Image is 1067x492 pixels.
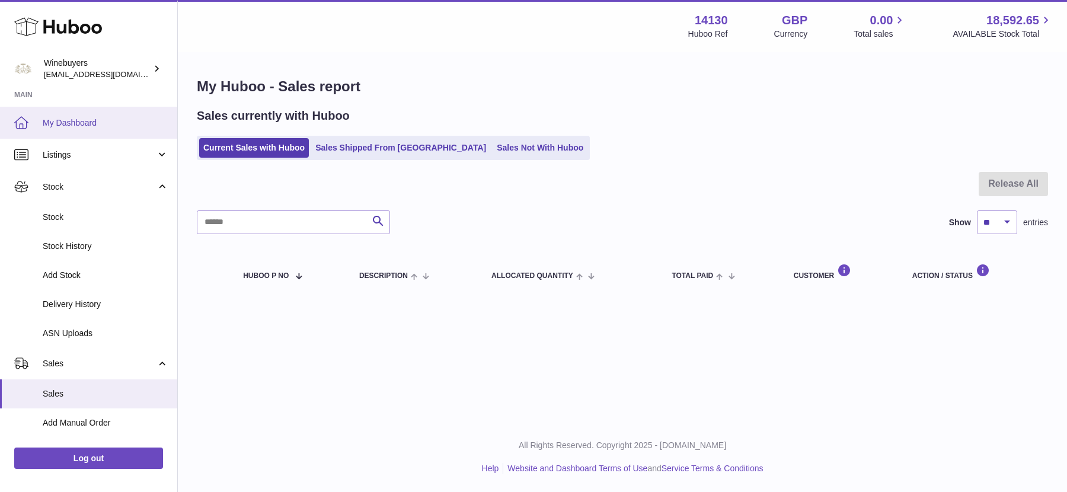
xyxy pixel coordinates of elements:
[43,388,168,400] span: Sales
[953,12,1053,40] a: 18,592.65 AVAILABLE Stock Total
[503,463,763,474] li: and
[482,464,499,473] a: Help
[199,138,309,158] a: Current Sales with Huboo
[794,264,889,280] div: Customer
[662,464,763,473] a: Service Terms & Conditions
[491,272,573,280] span: ALLOCATED Quantity
[507,464,647,473] a: Website and Dashboard Terms of Use
[43,328,168,339] span: ASN Uploads
[953,28,1053,40] span: AVAILABLE Stock Total
[43,358,156,369] span: Sales
[197,108,350,124] h2: Sales currently with Huboo
[43,149,156,161] span: Listings
[359,272,408,280] span: Description
[187,440,1058,451] p: All Rights Reserved. Copyright 2025 - [DOMAIN_NAME]
[197,77,1048,96] h1: My Huboo - Sales report
[43,212,168,223] span: Stock
[1023,217,1048,228] span: entries
[870,12,893,28] span: 0.00
[311,138,490,158] a: Sales Shipped From [GEOGRAPHIC_DATA]
[854,12,906,40] a: 0.00 Total sales
[774,28,808,40] div: Currency
[44,69,174,79] span: [EMAIL_ADDRESS][DOMAIN_NAME]
[43,181,156,193] span: Stock
[854,28,906,40] span: Total sales
[672,272,713,280] span: Total paid
[695,12,728,28] strong: 14130
[243,272,289,280] span: Huboo P no
[986,12,1039,28] span: 18,592.65
[912,264,1036,280] div: Action / Status
[44,57,151,80] div: Winebuyers
[14,448,163,469] a: Log out
[688,28,728,40] div: Huboo Ref
[43,117,168,129] span: My Dashboard
[43,270,168,281] span: Add Stock
[43,417,168,429] span: Add Manual Order
[43,299,168,310] span: Delivery History
[14,60,32,78] img: ben@winebuyers.com
[493,138,587,158] a: Sales Not With Huboo
[949,217,971,228] label: Show
[43,241,168,252] span: Stock History
[782,12,807,28] strong: GBP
